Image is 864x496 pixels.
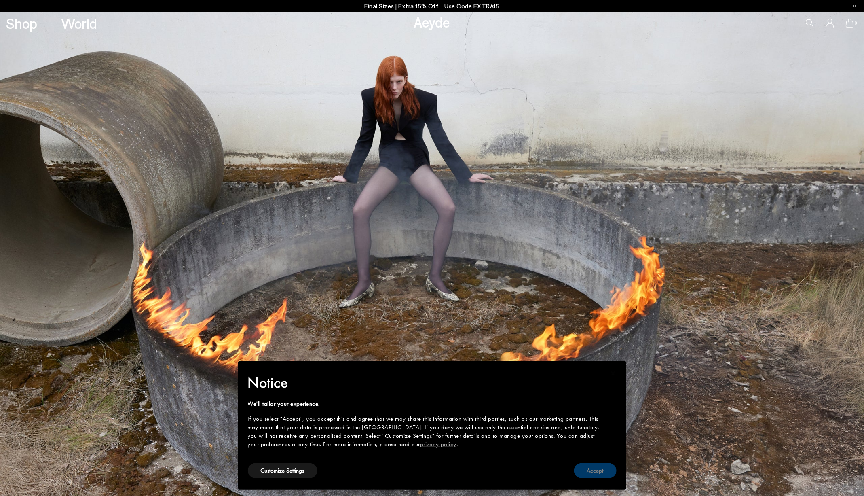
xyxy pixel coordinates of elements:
[248,400,604,408] div: We'll tailor your experience.
[248,372,604,393] h2: Notice
[854,21,858,25] span: 0
[445,2,500,10] span: Navigate to /collections/ss25-final-sizes
[604,364,623,383] button: Close this notice
[420,440,456,448] a: privacy policy
[414,13,450,30] a: Aeyde
[574,463,617,478] button: Accept
[611,367,616,379] span: ×
[6,16,37,30] a: Shop
[61,16,97,30] a: World
[846,19,854,28] a: 0
[248,463,317,478] button: Customize Settings
[364,1,500,11] p: Final Sizes | Extra 15% Off
[248,415,604,449] div: If you select "Accept", you accept this and agree that we may share this information with third p...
